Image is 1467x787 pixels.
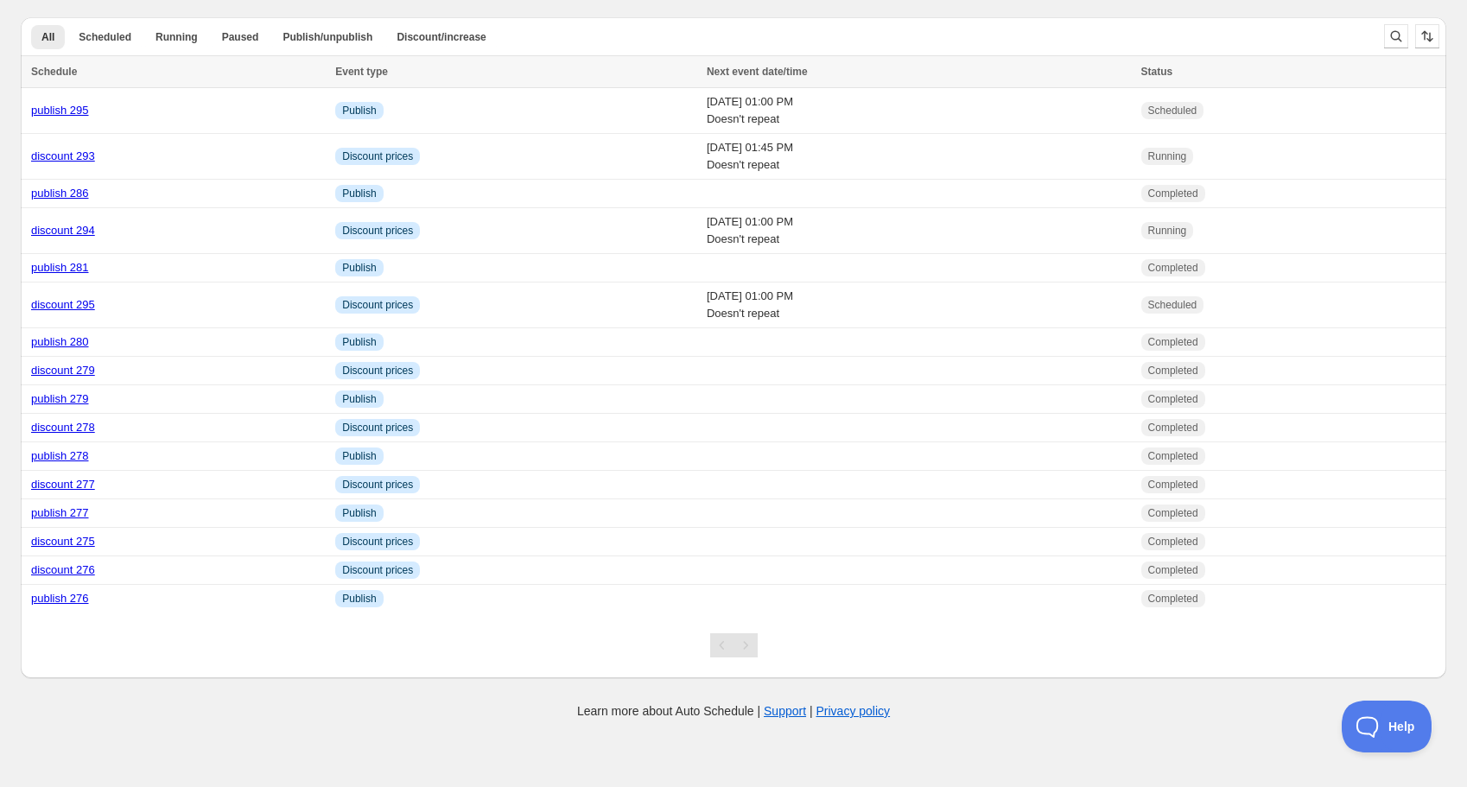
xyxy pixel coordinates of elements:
span: Discount prices [342,149,413,163]
a: publish 280 [31,335,89,348]
span: Publish [342,592,376,606]
span: Completed [1148,335,1198,349]
span: Discount prices [342,535,413,549]
span: Publish [342,392,376,406]
a: discount 279 [31,364,95,377]
a: publish 281 [31,261,89,274]
a: discount 276 [31,563,95,576]
a: publish 278 [31,449,89,462]
span: Running [156,30,198,44]
span: Discount prices [342,478,413,492]
span: Schedule [31,66,77,78]
a: Support [764,704,806,718]
td: [DATE] 01:00 PM Doesn't repeat [702,208,1136,254]
a: discount 275 [31,535,95,548]
a: discount 278 [31,421,95,434]
span: Discount prices [342,364,413,378]
span: Publish [342,104,376,117]
a: discount 294 [31,224,95,237]
span: Discount/increase [397,30,486,44]
span: Completed [1148,592,1198,606]
button: Search and filter results [1384,24,1408,48]
span: Completed [1148,478,1198,492]
a: publish 277 [31,506,89,519]
span: Event type [335,66,388,78]
td: [DATE] 01:45 PM Doesn't repeat [702,134,1136,180]
td: [DATE] 01:00 PM Doesn't repeat [702,88,1136,134]
span: Completed [1148,563,1198,577]
span: Completed [1148,449,1198,463]
span: Publish [342,335,376,349]
span: Publish [342,449,376,463]
span: Completed [1148,506,1198,520]
a: discount 293 [31,149,95,162]
span: Scheduled [1148,104,1197,117]
span: Discount prices [342,421,413,435]
button: Sort the results [1415,24,1439,48]
span: Discount prices [342,224,413,238]
span: Publish [342,187,376,200]
a: publish 279 [31,392,89,405]
span: Discount prices [342,563,413,577]
span: Completed [1148,261,1198,275]
span: Scheduled [1148,298,1197,312]
span: Running [1148,224,1187,238]
span: Publish [342,506,376,520]
span: Completed [1148,392,1198,406]
span: Status [1141,66,1173,78]
span: Scheduled [79,30,131,44]
span: Completed [1148,364,1198,378]
td: [DATE] 01:00 PM Doesn't repeat [702,282,1136,328]
span: Discount prices [342,298,413,312]
a: discount 295 [31,298,95,311]
span: Completed [1148,187,1198,200]
span: Next event date/time [707,66,808,78]
span: Publish [342,261,376,275]
p: Learn more about Auto Schedule | | [577,702,890,720]
span: Paused [222,30,259,44]
a: publish 295 [31,104,89,117]
a: publish 276 [31,592,89,605]
a: publish 286 [31,187,89,200]
nav: Pagination [710,633,758,657]
span: Completed [1148,535,1198,549]
span: Publish/unpublish [283,30,372,44]
span: Running [1148,149,1187,163]
span: Completed [1148,421,1198,435]
span: All [41,30,54,44]
a: discount 277 [31,478,95,491]
a: Privacy policy [816,704,891,718]
iframe: Toggle Customer Support [1342,701,1432,752]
